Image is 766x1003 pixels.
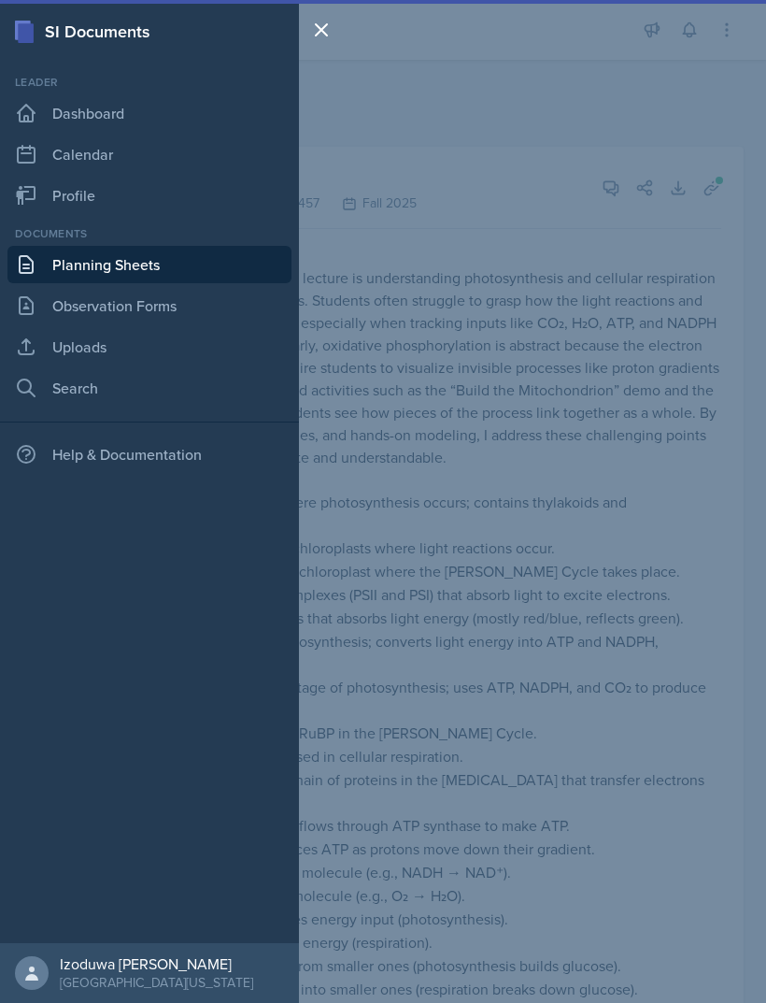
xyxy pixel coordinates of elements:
a: Profile [7,177,291,214]
a: Search [7,369,291,407]
div: Help & Documentation [7,436,291,473]
div: Documents [7,225,291,242]
div: Izoduwa [PERSON_NAME] [60,954,253,973]
a: Dashboard [7,94,291,132]
a: Calendar [7,136,291,173]
a: Planning Sheets [7,246,291,283]
div: [GEOGRAPHIC_DATA][US_STATE] [60,973,253,992]
div: Leader [7,74,291,91]
a: Uploads [7,328,291,365]
a: Observation Forms [7,287,291,324]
